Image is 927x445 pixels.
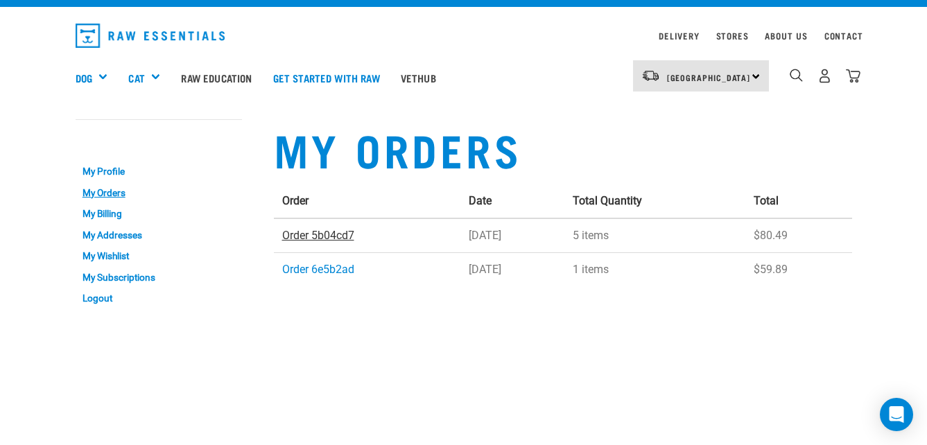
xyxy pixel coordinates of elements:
img: van-moving.png [641,69,660,82]
th: Total Quantity [564,184,745,218]
a: Dog [76,70,92,86]
td: 1 items [564,253,745,287]
a: Vethub [390,50,447,105]
a: My Subscriptions [76,267,242,288]
img: Raw Essentials Logo [76,24,225,48]
a: My Account [76,134,143,140]
td: 5 items [564,218,745,253]
th: Date [460,184,564,218]
a: Order 5b04cd7 [282,229,354,242]
td: [DATE] [460,218,564,253]
a: Logout [76,288,242,310]
th: Order [274,184,461,218]
span: [GEOGRAPHIC_DATA] [667,75,751,80]
a: Cat [128,70,144,86]
a: Get started with Raw [263,50,390,105]
img: home-icon-1@2x.png [790,69,803,82]
a: Stores [716,33,749,38]
a: Raw Education [171,50,262,105]
a: Order 6e5b2ad [282,263,354,276]
img: user.png [817,69,832,83]
a: My Orders [76,182,242,204]
img: home-icon@2x.png [846,69,860,83]
h1: My Orders [274,123,852,173]
a: My Addresses [76,225,242,246]
a: Contact [824,33,863,38]
a: My Billing [76,203,242,225]
td: [DATE] [460,253,564,287]
a: Delivery [659,33,699,38]
td: $80.49 [745,218,852,253]
div: Open Intercom Messenger [880,398,913,431]
nav: dropdown navigation [64,18,863,53]
a: My Profile [76,161,242,182]
td: $59.89 [745,253,852,287]
a: My Wishlist [76,245,242,267]
a: About Us [765,33,807,38]
th: Total [745,184,852,218]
